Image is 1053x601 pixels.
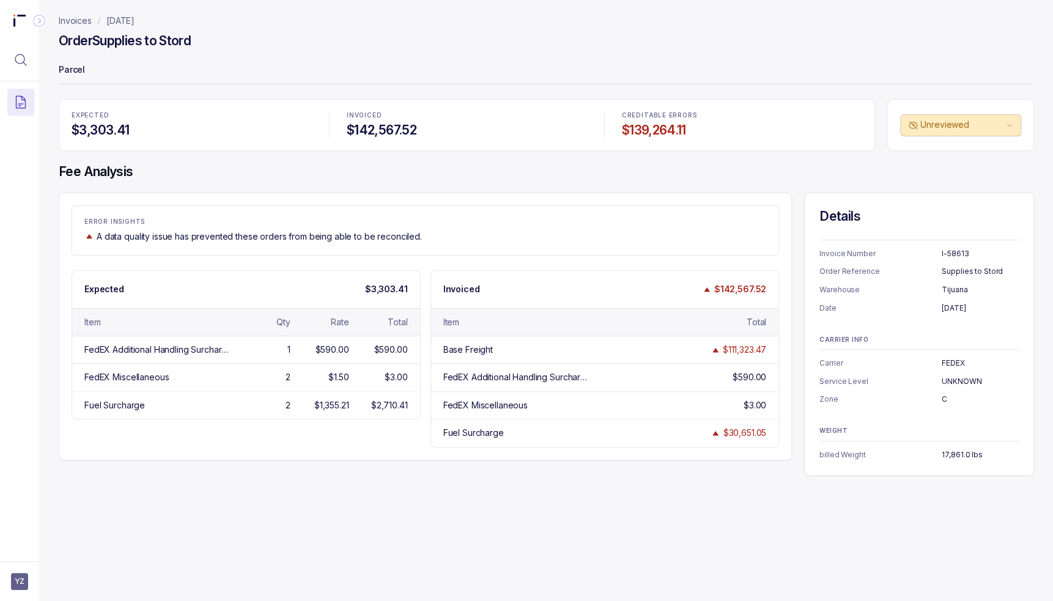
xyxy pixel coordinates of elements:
p: I-58613 [942,248,1019,260]
p: Order Reference [819,265,942,278]
div: $2,710.41 [371,399,408,411]
p: FEDEX [942,357,1019,369]
div: FedEX Additional Handling Surcharge [84,344,231,356]
div: $1.50 [328,371,349,383]
p: Date [819,302,942,314]
div: $111,323.47 [723,344,766,356]
p: Supplies to Stord [942,265,1019,278]
p: Invoiced [443,283,480,295]
p: INVOICED [347,112,587,119]
p: A data quality issue has prevented these orders from being able to be reconciled. [97,230,422,243]
p: $142,567.52 [714,283,766,295]
p: WEIGHT [819,427,1019,435]
div: $590.00 [733,371,766,383]
div: Base Freight [443,344,493,356]
button: User initials [11,573,28,590]
div: Collapse Icon [32,13,46,28]
div: $30,651.05 [723,427,766,439]
button: Menu Icon Button DocumentTextIcon [7,89,34,116]
img: trend image [702,285,712,294]
button: Menu Icon Button MagnifyingGlassIcon [7,46,34,73]
div: $3.00 [744,399,766,411]
p: EXPECTED [72,112,312,119]
div: $1,355.21 [314,399,349,411]
a: [DATE] [106,15,135,27]
p: [DATE] [942,302,1019,314]
p: Zone [819,393,942,405]
div: $590.00 [315,344,349,356]
img: trend image [84,232,94,241]
p: C [942,393,1019,405]
a: Invoices [59,15,92,27]
h4: Details [819,208,1019,225]
div: Total [747,316,766,328]
div: Total [388,316,407,328]
p: Service Level [819,375,942,388]
div: Qty [276,316,290,328]
h4: $142,567.52 [347,122,587,139]
p: Expected [84,283,124,295]
ul: Information Summary [819,449,1019,461]
div: 2 [285,399,290,411]
div: Rate [331,316,349,328]
nav: breadcrumb [59,15,135,27]
p: Unreviewed [920,119,1003,131]
h4: $139,264.11 [622,122,862,139]
div: Item [443,316,459,328]
p: Warehouse [819,284,942,296]
img: trend image [711,345,720,355]
p: Parcel [59,59,1034,83]
div: $590.00 [374,344,407,356]
img: trend image [711,429,720,438]
p: Invoice Number [819,248,942,260]
div: FedEX Additional Handling Surcharge [443,371,590,383]
div: FedEX Miscellaneous [443,399,528,411]
div: 2 [285,371,290,383]
h4: $3,303.41 [72,122,312,139]
div: Fuel Surcharge [84,399,145,411]
div: 1 [287,344,290,356]
p: Carrier [819,357,942,369]
h4: Fee Analysis [59,163,1034,180]
ul: Information Summary [819,248,1019,314]
p: UNKNOWN [942,375,1019,388]
div: Item [84,316,100,328]
p: billed Weight [819,449,942,461]
div: FedEX Miscellaneous [84,371,169,383]
div: Fuel Surcharge [443,427,504,439]
p: Tijuana [942,284,1019,296]
p: CARRIER INFO [819,336,1019,344]
p: ERROR INSIGHTS [84,218,766,226]
div: $3.00 [385,371,407,383]
button: Unreviewed [900,114,1021,136]
p: $3,303.41 [365,283,408,295]
ul: Information Summary [819,357,1019,405]
p: CREDITABLE ERRORS [622,112,862,119]
h4: Order Supplies to Stord [59,32,191,50]
p: 17,861.0 lbs [942,449,1019,461]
